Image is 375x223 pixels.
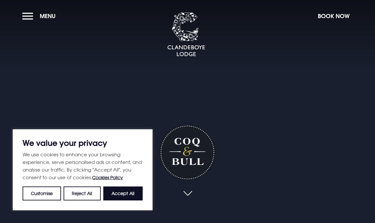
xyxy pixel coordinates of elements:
button: Customise [23,186,61,200]
button: Book Now [315,9,353,23]
span: Menu [40,12,56,20]
img: Clandeboye Lodge [167,12,205,57]
p: We use cookies to enhance your browsing experience, serve personalised ads or content, and analys... [23,151,143,181]
a: Cookies Policy [92,175,123,180]
div: We value your privacy [13,129,153,210]
button: Reject All [64,186,100,200]
p: We value your privacy [23,139,143,147]
button: Accept All [103,186,143,200]
h1: Coq & Bull [159,124,216,181]
button: Menu [22,9,59,23]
